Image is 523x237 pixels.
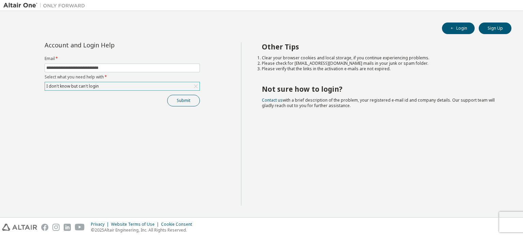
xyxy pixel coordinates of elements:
[262,97,283,103] a: Contact us
[45,56,200,61] label: Email
[262,55,500,61] li: Clear your browser cookies and local storage, if you continue experiencing problems.
[64,224,71,231] img: linkedin.svg
[45,82,200,90] div: I don't know but can't login
[262,42,500,51] h2: Other Tips
[167,95,200,106] button: Submit
[111,222,161,227] div: Website Terms of Use
[262,85,500,93] h2: Not sure how to login?
[91,222,111,227] div: Privacy
[91,227,196,233] p: © 2025 Altair Engineering, Inc. All Rights Reserved.
[2,224,37,231] img: altair_logo.svg
[262,61,500,66] li: Please check for [EMAIL_ADDRESS][DOMAIN_NAME] mails in your junk or spam folder.
[45,42,169,48] div: Account and Login Help
[262,66,500,72] li: Please verify that the links in the activation e-mails are not expired.
[75,224,85,231] img: youtube.svg
[52,224,60,231] img: instagram.svg
[3,2,89,9] img: Altair One
[45,83,100,90] div: I don't know but can't login
[479,23,511,34] button: Sign Up
[41,224,48,231] img: facebook.svg
[161,222,196,227] div: Cookie Consent
[442,23,475,34] button: Login
[262,97,495,108] span: with a brief description of the problem, your registered e-mail id and company details. Our suppo...
[45,74,200,80] label: Select what you need help with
